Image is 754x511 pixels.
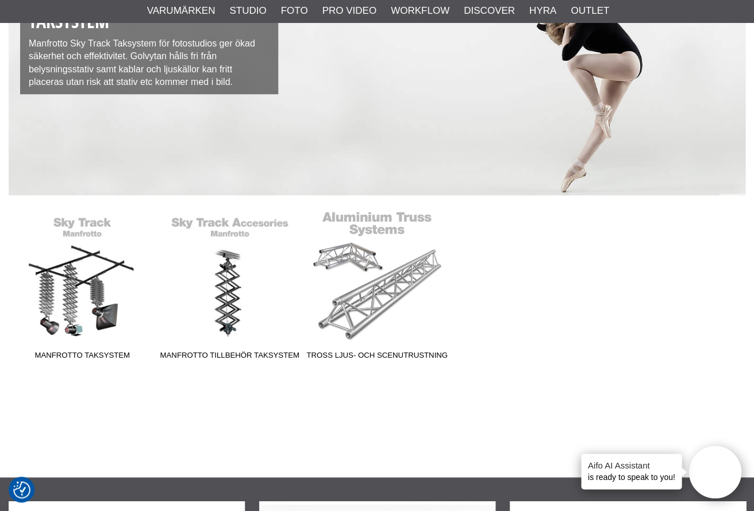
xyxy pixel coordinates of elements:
[303,210,451,365] a: Tross Ljus- och Scenutrustning
[529,3,556,18] a: Hyra
[464,3,515,18] a: Discover
[13,481,30,498] img: Revisit consent button
[13,479,30,500] button: Samtyckesinställningar
[391,3,449,18] a: Workflow
[322,3,376,18] a: Pro Video
[229,3,266,18] a: Studio
[147,3,216,18] a: Varumärken
[9,210,156,365] a: Manfrotto Taksystem
[571,3,609,18] a: Outlet
[588,459,675,471] h4: Aifo AI Assistant
[9,350,156,365] span: Manfrotto Taksystem
[280,3,307,18] a: Foto
[581,454,682,489] div: is ready to speak to you!
[303,350,451,365] span: Tross Ljus- och Scenutrustning
[156,350,303,365] span: Manfrotto Tillbehör Taksystem
[156,210,303,365] a: Manfrotto Tillbehör Taksystem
